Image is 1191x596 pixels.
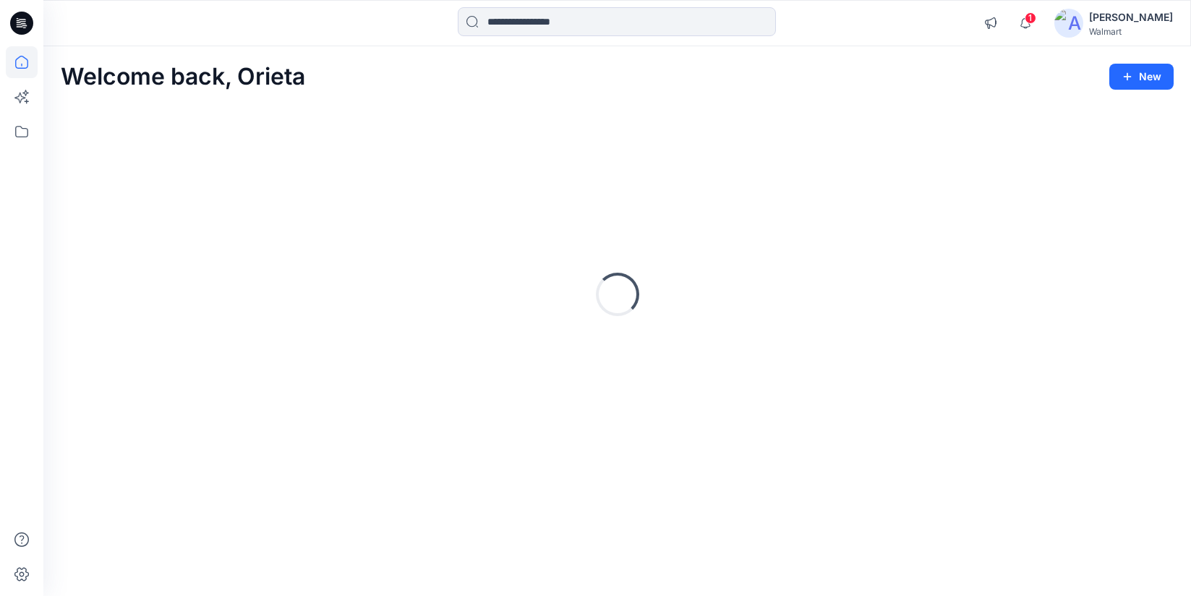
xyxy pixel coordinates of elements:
div: [PERSON_NAME] [1089,9,1173,26]
img: avatar [1054,9,1083,38]
span: 1 [1025,12,1036,24]
div: Walmart [1089,26,1173,37]
h2: Welcome back, Orieta [61,64,305,90]
button: New [1109,64,1174,90]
